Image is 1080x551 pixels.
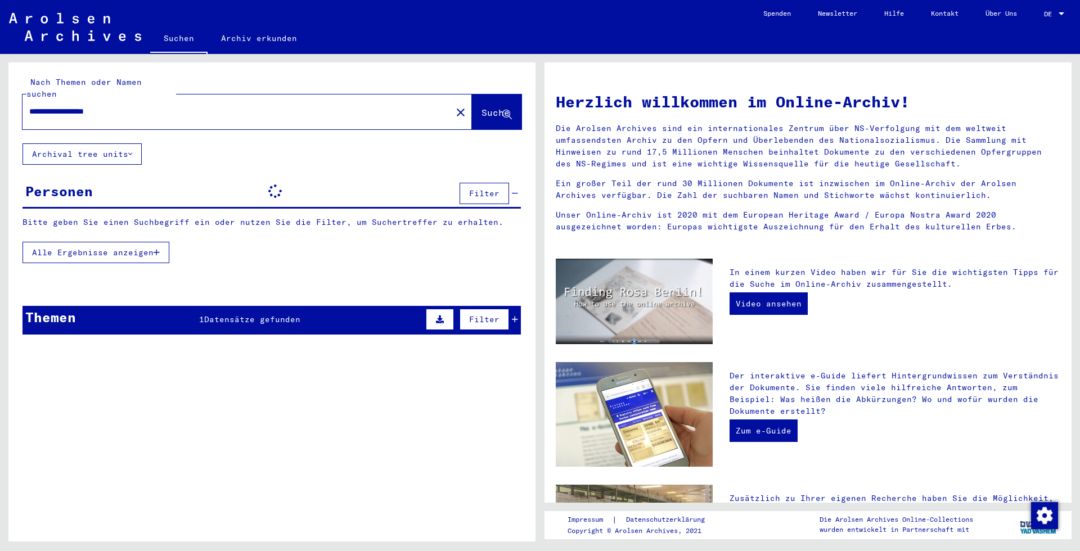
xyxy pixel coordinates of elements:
p: Ein großer Teil der rund 30 Millionen Dokumente ist inzwischen im Online-Archiv der Arolsen Archi... [556,178,1060,201]
div: | [568,514,718,526]
span: 1 [199,314,204,324]
p: Unser Online-Archiv ist 2020 mit dem European Heritage Award / Europa Nostra Award 2020 ausgezeic... [556,209,1060,233]
span: Filter [469,314,499,324]
h1: Herzlich willkommen im Online-Archiv! [556,90,1060,114]
span: Datensätze gefunden [204,314,300,324]
p: Bitte geben Sie einen Suchbegriff ein oder nutzen Sie die Filter, um Suchertreffer zu erhalten. [22,216,521,228]
button: Suche [472,94,521,129]
mat-icon: close [454,106,467,119]
a: Suchen [150,25,208,54]
a: Zum e-Guide [730,419,798,442]
img: yv_logo.png [1018,511,1060,539]
img: Zustimmung ändern [1031,502,1058,529]
div: Themen [25,307,76,327]
span: Suche [481,107,510,118]
button: Archival tree units [22,143,142,165]
p: In einem kurzen Video haben wir für Sie die wichtigsten Tipps für die Suche im Online-Archiv zusa... [730,267,1060,290]
span: Filter [469,188,499,198]
img: Arolsen_neg.svg [9,13,141,41]
p: wurden entwickelt in Partnerschaft mit [820,525,973,535]
p: Copyright © Arolsen Archives, 2021 [568,526,718,536]
span: Alle Ergebnisse anzeigen [32,247,154,258]
div: Personen [25,181,93,201]
a: Video ansehen [730,292,808,315]
div: Zustimmung ändern [1030,502,1057,529]
button: Clear [449,101,472,123]
p: Der interaktive e-Guide liefert Hintergrundwissen zum Verständnis der Dokumente. Sie finden viele... [730,370,1060,417]
a: Impressum [568,514,612,526]
p: Die Arolsen Archives sind ein internationales Zentrum über NS-Verfolgung mit dem weltweit umfasse... [556,123,1060,170]
button: Filter [460,183,509,204]
mat-label: Nach Themen oder Namen suchen [26,77,142,99]
p: Zusätzlich zu Ihrer eigenen Recherche haben Sie die Möglichkeit, eine Anfrage an die Arolsen Arch... [730,493,1060,540]
a: Datenschutzerklärung [617,514,718,526]
img: eguide.jpg [556,362,713,467]
span: DE [1044,10,1056,18]
img: video.jpg [556,259,713,344]
button: Alle Ergebnisse anzeigen [22,242,169,263]
button: Filter [460,309,509,330]
p: Die Arolsen Archives Online-Collections [820,514,973,525]
a: Archiv erkunden [208,25,310,52]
